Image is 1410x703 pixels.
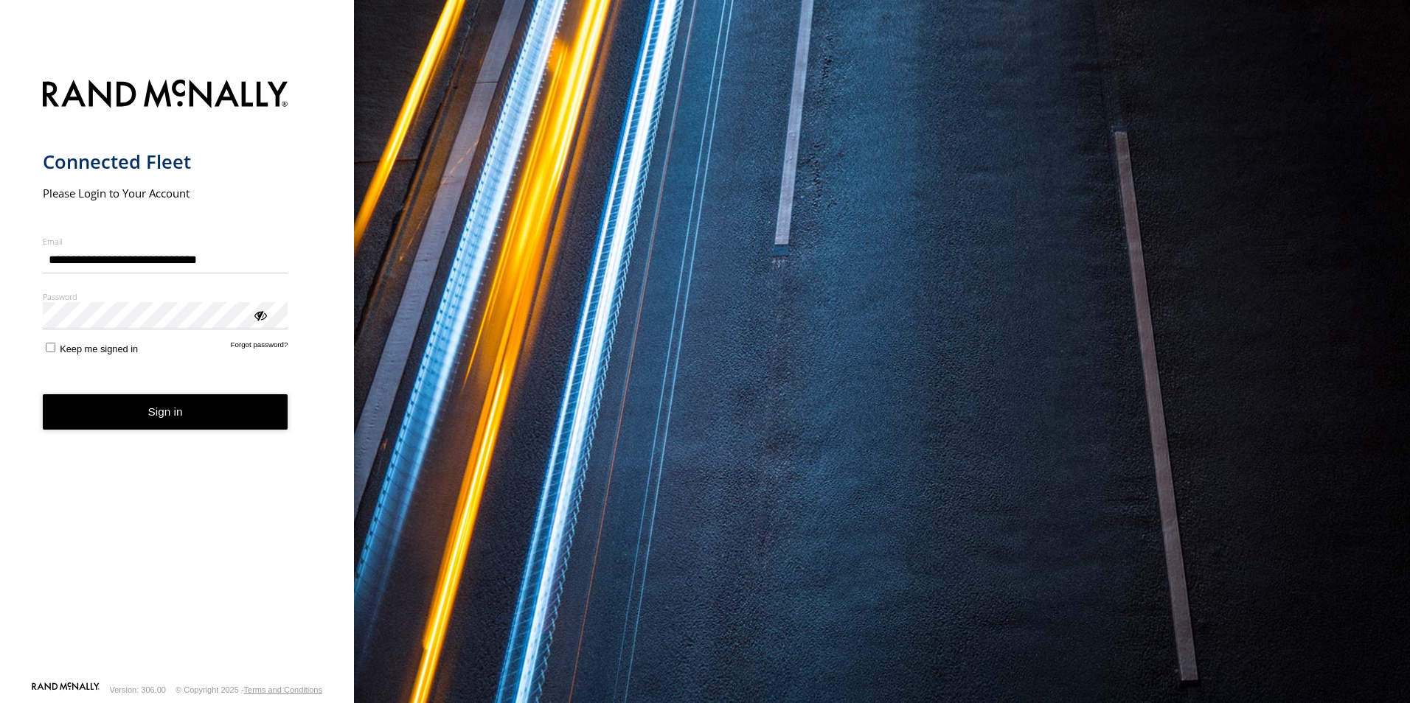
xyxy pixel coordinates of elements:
[60,343,138,354] span: Keep me signed in
[43,291,288,302] label: Password
[43,77,288,114] img: Rand McNally
[32,682,100,697] a: Visit our Website
[176,685,322,694] div: © Copyright 2025 -
[252,307,267,322] div: ViewPassword
[231,340,288,354] a: Forgot password?
[43,394,288,430] button: Sign in
[110,685,166,694] div: Version: 306.00
[43,150,288,174] h1: Connected Fleet
[43,71,312,681] form: main
[43,186,288,200] h2: Please Login to Your Account
[43,236,288,247] label: Email
[244,685,322,694] a: Terms and Conditions
[46,343,55,352] input: Keep me signed in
